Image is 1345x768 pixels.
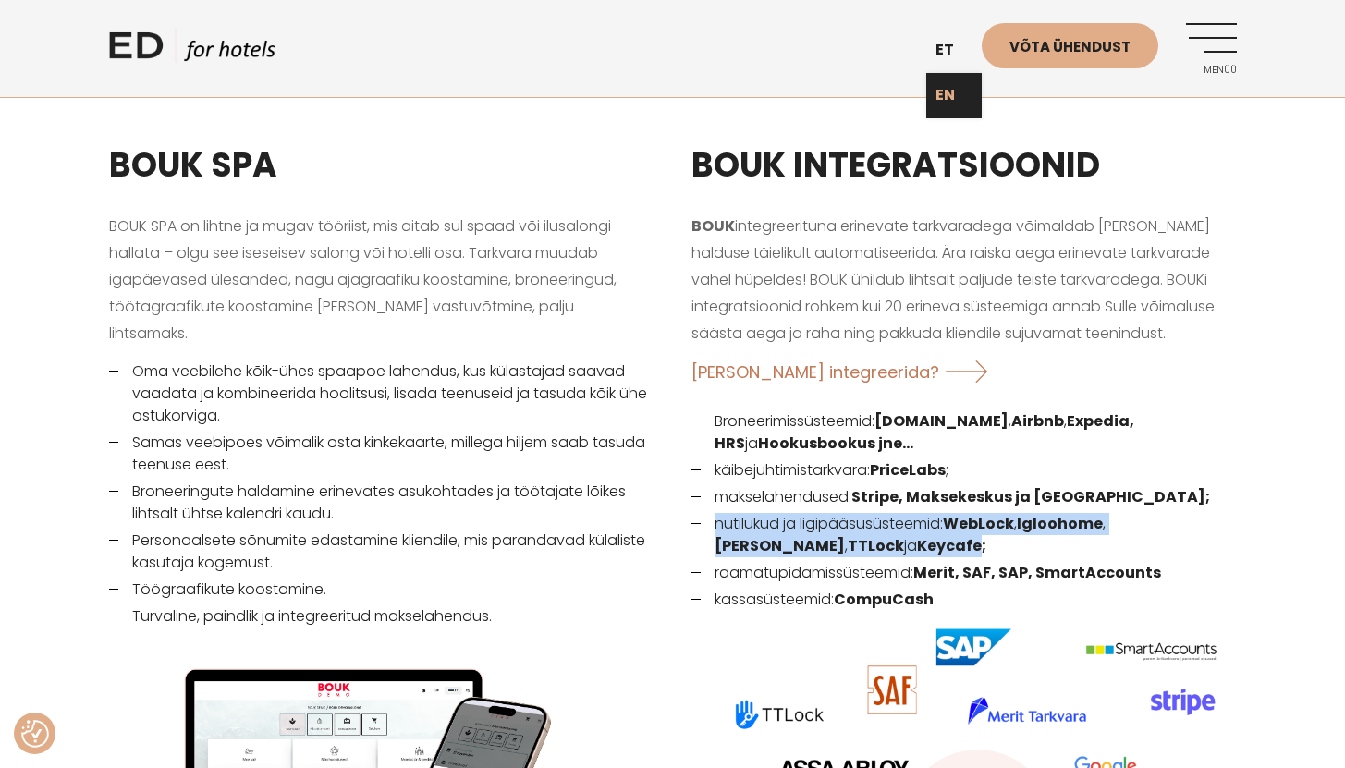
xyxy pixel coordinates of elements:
strong: WebLock [943,513,1014,534]
li: Broneerimissüsteemid: , , ja [691,410,1237,455]
button: Nõusolekueelistused [21,720,49,748]
span: Menüü [1186,65,1237,76]
li: nutilukud ja ligipääsusüsteemid: , , , ja [691,513,1237,557]
li: Samas veebipoes võimalik osta kinkekaarte, millega hiljem saab tasuda teenuse eest. [109,432,654,476]
li: raamatupidamissüsteemid: [691,562,1237,584]
strong: [DOMAIN_NAME] [874,410,1009,432]
li: makselahendused: [691,486,1237,508]
strong: PriceLabs [870,459,946,481]
p: BOUK SPA on lihtne ja mugav tööriist, mis aitab sul spaad või ilusalongi hallata – olgu see isese... [109,213,654,347]
h3: BOUK INTEGRATSIOONID [691,140,1237,190]
li: Töögraafikute koostamine. [109,579,654,601]
strong: Igloohome [1017,513,1103,534]
strong: Airbnb [1011,410,1064,432]
p: integreerituna erinevate tarkvaradega võimaldab [PERSON_NAME] halduse täielikult automatiseerida.... [691,213,1237,396]
a: EN [926,73,982,118]
strong: CompuCash [834,589,934,610]
strong: BOUK [691,215,735,237]
h3: BOUK SPA [109,140,654,190]
a: Võta ühendust [982,23,1158,68]
li: Oma veebilehe kõik-ühes spaapoe lahendus, kus külastajad saavad vaadata ja kombineerida hoolitsus... [109,360,654,427]
li: Broneeringute haldamine erinevates asukohtades ja töötajate lõikes lihtsalt ühtse kalendri kaudu. [109,481,654,525]
li: käibejuhtimistarkvara: ; [691,459,1237,482]
strong: Expedia, HRS [715,410,1134,454]
strong: Hookusbookus jne… [758,433,913,454]
a: Menüü [1186,23,1237,74]
a: [PERSON_NAME] integreerida? [691,347,1004,396]
strong: TTLock [848,535,904,556]
li: Turvaline, paindlik ja integreeritud makselahendus. [109,605,654,628]
img: Revisit consent button [21,720,49,748]
a: ED HOTELS [109,28,275,74]
strong: Stripe, Maksekeskus ja [GEOGRAPHIC_DATA]; [851,486,1210,507]
li: Personaalsete sõnumite edastamine kliendile, mis parandavad külaliste kasutaja kogemust. [109,530,654,574]
a: et [926,28,982,73]
strong: Merit, SAF, SAP, SmartAccounts [913,562,1161,583]
strong: [PERSON_NAME] [715,535,845,556]
strong: Keycafe; [917,535,986,556]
